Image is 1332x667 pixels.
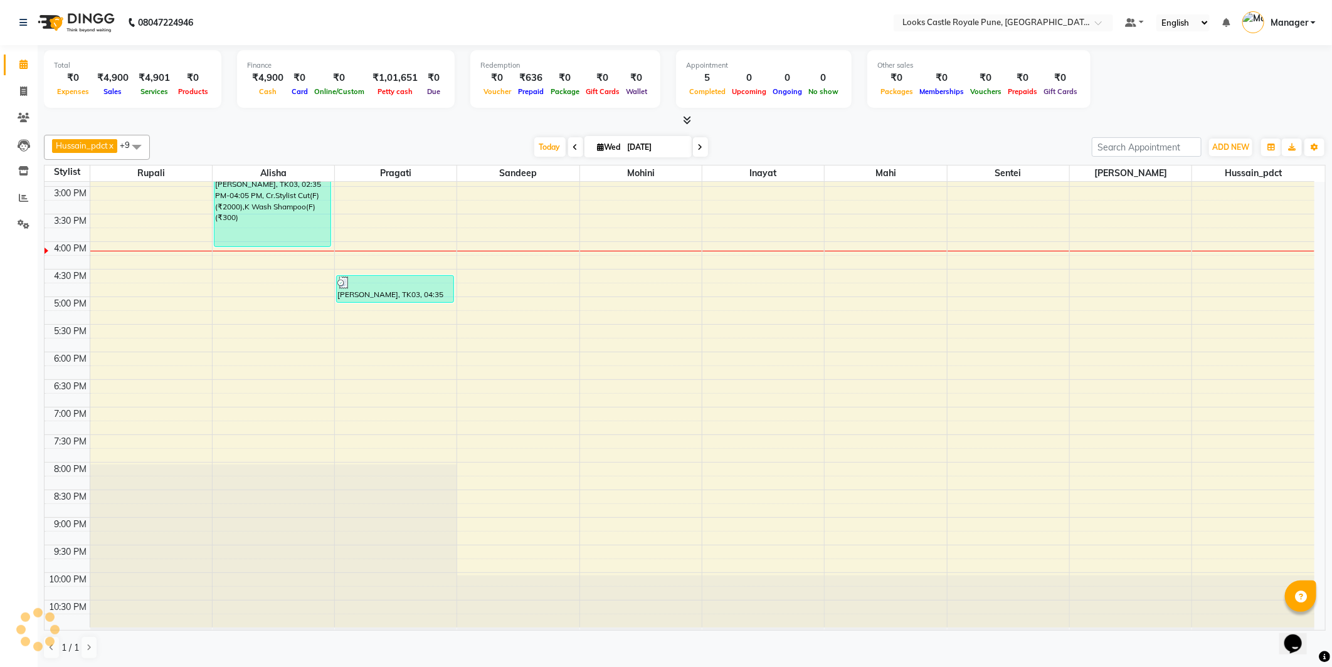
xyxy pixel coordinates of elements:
[311,71,367,85] div: ₹0
[877,87,916,96] span: Packages
[288,71,311,85] div: ₹0
[769,87,805,96] span: Ongoing
[337,276,453,302] div: [PERSON_NAME], TK03, 04:35 PM-05:05 PM, Classic Manicure(F) (₹500)
[175,87,211,96] span: Products
[702,165,824,181] span: Inayat
[825,165,946,181] span: Mahi
[52,518,90,531] div: 9:00 PM
[480,87,514,96] span: Voucher
[580,165,702,181] span: Mohini
[624,138,687,157] input: 2025-09-03
[138,5,193,40] b: 08047224946
[61,641,79,654] span: 1 / 1
[175,71,211,85] div: ₹0
[686,60,842,71] div: Appointment
[52,490,90,503] div: 8:30 PM
[52,325,90,338] div: 5:30 PM
[52,407,90,421] div: 7:00 PM
[374,87,416,96] span: Petty cash
[424,87,443,96] span: Due
[1209,139,1252,156] button: ADD NEW
[32,5,118,40] img: logo
[1040,87,1081,96] span: Gift Cards
[120,140,139,150] span: +9
[534,137,566,157] span: Today
[47,573,90,586] div: 10:00 PM
[288,87,311,96] span: Card
[52,270,90,283] div: 4:30 PM
[90,165,212,181] span: Rupali
[686,87,729,96] span: Completed
[52,214,90,228] div: 3:30 PM
[515,87,547,96] span: Prepaid
[47,601,90,614] div: 10:30 PM
[583,71,623,85] div: ₹0
[805,87,842,96] span: No show
[1212,142,1249,152] span: ADD NEW
[101,87,125,96] span: Sales
[367,71,423,85] div: ₹1,01,651
[52,380,90,393] div: 6:30 PM
[54,71,92,85] div: ₹0
[623,71,650,85] div: ₹0
[54,87,92,96] span: Expenses
[457,165,579,181] span: Sandeep
[311,87,367,96] span: Online/Custom
[213,165,334,181] span: Alisha
[1092,137,1202,157] input: Search Appointment
[256,87,280,96] span: Cash
[769,71,805,85] div: 0
[967,71,1005,85] div: ₹0
[1040,71,1081,85] div: ₹0
[595,142,624,152] span: Wed
[52,545,90,559] div: 9:30 PM
[56,140,108,150] span: Hussain_pdct
[52,242,90,255] div: 4:00 PM
[335,165,457,181] span: Pragati
[877,71,916,85] div: ₹0
[583,87,623,96] span: Gift Cards
[92,71,134,85] div: ₹4,900
[480,71,514,85] div: ₹0
[1279,617,1319,654] iframe: chat widget
[1271,16,1308,29] span: Manager
[729,87,769,96] span: Upcoming
[52,463,90,476] div: 8:00 PM
[137,87,171,96] span: Services
[729,71,769,85] div: 0
[967,87,1005,96] span: Vouchers
[623,87,650,96] span: Wallet
[54,60,211,71] div: Total
[1005,71,1040,85] div: ₹0
[686,71,729,85] div: 5
[247,71,288,85] div: ₹4,900
[1192,165,1314,181] span: Hussain_pdct
[1005,87,1040,96] span: Prepaids
[214,165,330,246] div: [PERSON_NAME], TK03, 02:35 PM-04:05 PM, Cr.Stylist Cut(F) (₹2000),K Wash Shampoo(F) (₹300)
[52,435,90,448] div: 7:30 PM
[52,297,90,310] div: 5:00 PM
[247,60,445,71] div: Finance
[547,87,583,96] span: Package
[480,60,650,71] div: Redemption
[805,71,842,85] div: 0
[1242,11,1264,33] img: Manager
[547,71,583,85] div: ₹0
[916,87,967,96] span: Memberships
[948,165,1069,181] span: Sentei
[916,71,967,85] div: ₹0
[514,71,547,85] div: ₹636
[52,352,90,365] div: 6:00 PM
[423,71,445,85] div: ₹0
[134,71,175,85] div: ₹4,901
[877,60,1081,71] div: Other sales
[1070,165,1192,181] span: [PERSON_NAME]
[45,165,90,179] div: Stylist
[52,187,90,200] div: 3:00 PM
[108,140,114,150] a: x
